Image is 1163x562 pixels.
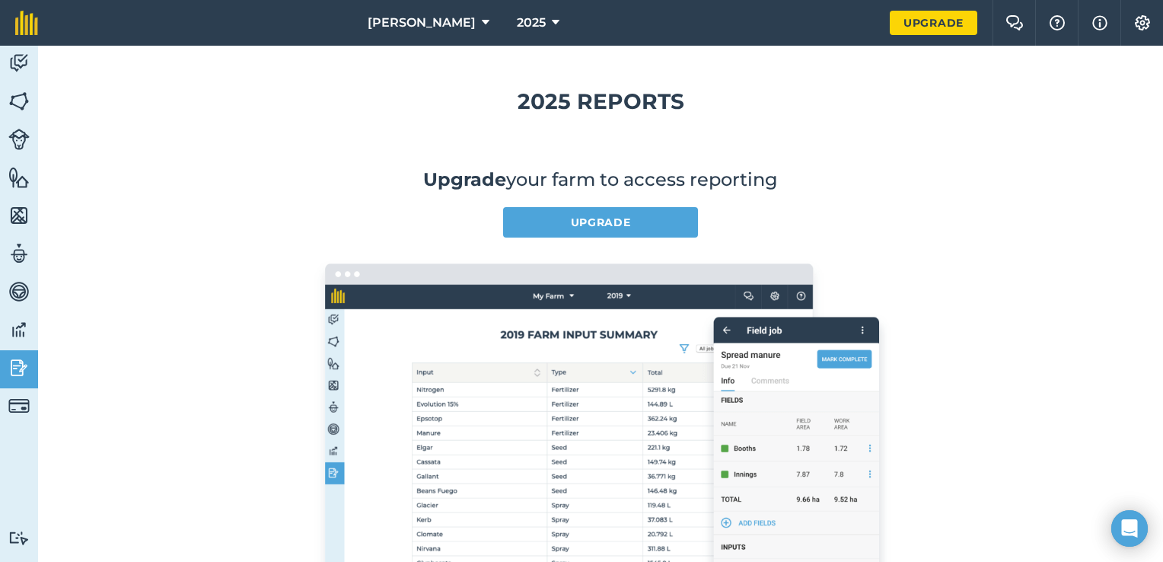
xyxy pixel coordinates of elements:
[1111,510,1148,547] div: Open Intercom Messenger
[8,52,30,75] img: svg+xml;base64,PD94bWwgdmVyc2lvbj0iMS4wIiBlbmNvZGluZz0idXRmLTgiPz4KPCEtLSBHZW5lcmF0b3I6IEFkb2JlIE...
[1048,15,1066,30] img: A question mark icon
[1092,14,1107,32] img: svg+xml;base64,PHN2ZyB4bWxucz0iaHR0cDovL3d3dy53My5vcmcvMjAwMC9zdmciIHdpZHRoPSIxNyIgaGVpZ2h0PSIxNy...
[8,129,30,150] img: svg+xml;base64,PD94bWwgdmVyc2lvbj0iMS4wIiBlbmNvZGluZz0idXRmLTgiPz4KPCEtLSBHZW5lcmF0b3I6IEFkb2JlIE...
[8,356,30,379] img: svg+xml;base64,PD94bWwgdmVyc2lvbj0iMS4wIiBlbmNvZGluZz0idXRmLTgiPz4KPCEtLSBHZW5lcmF0b3I6IEFkb2JlIE...
[8,395,30,417] img: svg+xml;base64,PD94bWwgdmVyc2lvbj0iMS4wIiBlbmNvZGluZz0idXRmLTgiPz4KPCEtLSBHZW5lcmF0b3I6IEFkb2JlIE...
[423,168,506,190] a: Upgrade
[15,11,38,35] img: fieldmargin Logo
[1133,15,1152,30] img: A cog icon
[8,280,30,303] img: svg+xml;base64,PD94bWwgdmVyc2lvbj0iMS4wIiBlbmNvZGluZz0idXRmLTgiPz4KPCEtLSBHZW5lcmF0b3I6IEFkb2JlIE...
[62,85,1139,119] h1: 2025 Reports
[8,204,30,227] img: svg+xml;base64,PHN2ZyB4bWxucz0iaHR0cDovL3d3dy53My5vcmcvMjAwMC9zdmciIHdpZHRoPSI1NiIgaGVpZ2h0PSI2MC...
[8,166,30,189] img: svg+xml;base64,PHN2ZyB4bWxucz0iaHR0cDovL3d3dy53My5vcmcvMjAwMC9zdmciIHdpZHRoPSI1NiIgaGVpZ2h0PSI2MC...
[8,90,30,113] img: svg+xml;base64,PHN2ZyB4bWxucz0iaHR0cDovL3d3dy53My5vcmcvMjAwMC9zdmciIHdpZHRoPSI1NiIgaGVpZ2h0PSI2MC...
[1005,15,1024,30] img: Two speech bubbles overlapping with the left bubble in the forefront
[8,318,30,341] img: svg+xml;base64,PD94bWwgdmVyc2lvbj0iMS4wIiBlbmNvZGluZz0idXRmLTgiPz4KPCEtLSBHZW5lcmF0b3I6IEFkb2JlIE...
[8,242,30,265] img: svg+xml;base64,PD94bWwgdmVyc2lvbj0iMS4wIiBlbmNvZGluZz0idXRmLTgiPz4KPCEtLSBHZW5lcmF0b3I6IEFkb2JlIE...
[517,14,546,32] span: 2025
[8,531,30,545] img: svg+xml;base64,PD94bWwgdmVyc2lvbj0iMS4wIiBlbmNvZGluZz0idXRmLTgiPz4KPCEtLSBHZW5lcmF0b3I6IEFkb2JlIE...
[890,11,977,35] a: Upgrade
[62,168,1139,192] p: your farm to access reporting
[368,14,476,32] span: [PERSON_NAME]
[503,207,698,238] a: Upgrade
